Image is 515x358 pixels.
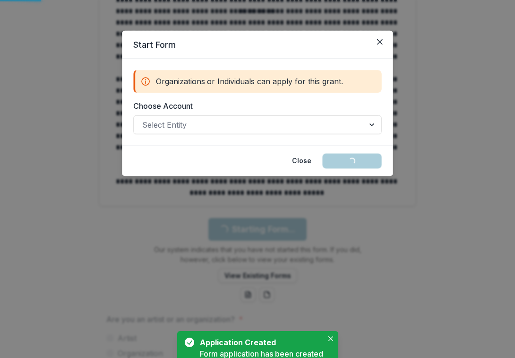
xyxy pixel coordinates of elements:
button: Close [325,333,336,344]
button: Close [286,154,317,169]
div: Application Created [200,337,319,348]
label: Choose Account [133,100,376,112]
div: Organizations or Individuals can apply for this grant. [133,70,382,93]
button: Close [372,35,387,50]
header: Start Form [122,31,393,59]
